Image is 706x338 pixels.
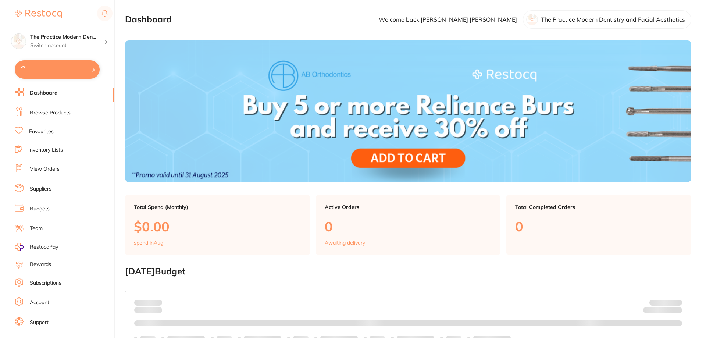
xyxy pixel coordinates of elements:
[506,195,691,255] a: Total Completed Orders0
[379,16,517,23] p: Welcome back, [PERSON_NAME] [PERSON_NAME]
[30,261,51,268] a: Rewards
[149,299,162,306] strong: $0.00
[134,306,162,314] p: month
[134,240,163,246] p: spend in Aug
[30,280,61,287] a: Subscriptions
[134,300,162,306] p: Spent:
[30,205,50,213] a: Budgets
[134,204,301,210] p: Total Spend (Monthly)
[515,219,682,234] p: 0
[30,243,58,251] span: RestocqPay
[28,146,63,154] a: Inventory Lists
[325,204,492,210] p: Active Orders
[541,16,685,23] p: The Practice Modern Dentistry and Facial Aesthetics
[515,204,682,210] p: Total Completed Orders
[30,166,60,173] a: View Orders
[125,266,691,277] h2: [DATE] Budget
[15,10,62,18] img: Restocq Logo
[30,225,43,232] a: Team
[30,89,58,97] a: Dashboard
[30,185,51,193] a: Suppliers
[15,243,58,251] a: RestocqPay
[30,319,49,326] a: Support
[669,308,682,315] strong: $0.00
[325,219,492,234] p: 0
[11,34,26,49] img: The Practice Modern Dentistry and Facial Aesthetics
[30,42,104,49] p: Switch account
[15,243,24,251] img: RestocqPay
[29,128,54,135] a: Favourites
[125,195,310,255] a: Total Spend (Monthly)$0.00spend inAug
[643,306,682,314] p: Remaining:
[134,219,301,234] p: $0.00
[316,195,501,255] a: Active Orders0Awaiting delivery
[649,300,682,306] p: Budget:
[30,33,104,41] h4: The Practice Modern Dentistry and Facial Aesthetics
[125,40,691,182] img: Dashboard
[125,14,172,25] h2: Dashboard
[30,299,49,306] a: Account
[15,6,62,22] a: Restocq Logo
[30,109,71,117] a: Browse Products
[668,299,682,306] strong: $NaN
[325,240,365,246] p: Awaiting delivery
